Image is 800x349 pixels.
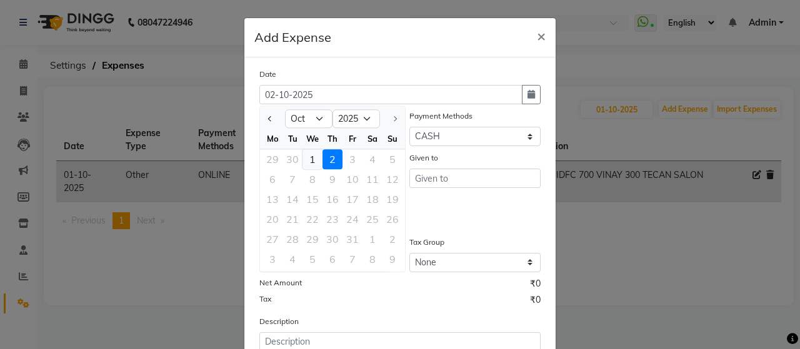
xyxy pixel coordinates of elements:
span: ₹0 [530,277,541,293]
label: Tax Group [409,237,444,248]
label: Description [259,316,299,327]
span: ₹0 [530,293,541,310]
div: We [302,129,322,149]
div: Sa [362,129,382,149]
label: Given to [409,152,438,164]
div: 1 [302,149,322,169]
select: Select month [285,110,332,129]
select: Select year [332,110,380,129]
div: Fr [342,129,362,149]
label: Net Amount [259,277,302,288]
div: Wednesday, October 1, 2025 [302,149,322,169]
div: Su [382,129,402,149]
div: 29 [262,149,282,169]
div: Tuesday, September 30, 2025 [282,149,302,169]
button: Previous month [265,109,276,129]
label: Date [259,69,276,80]
button: Close [527,18,556,53]
div: Mo [262,129,282,149]
div: 2 [322,149,342,169]
div: Tu [282,129,302,149]
div: Monday, September 29, 2025 [262,149,282,169]
h5: Add Expense [254,28,331,47]
label: Payment Methods [409,111,472,122]
div: Th [322,129,342,149]
label: Tax [259,293,271,305]
div: Thursday, October 2, 2025 [322,149,342,169]
span: × [537,26,546,45]
input: Given to [409,169,541,188]
div: 30 [282,149,302,169]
